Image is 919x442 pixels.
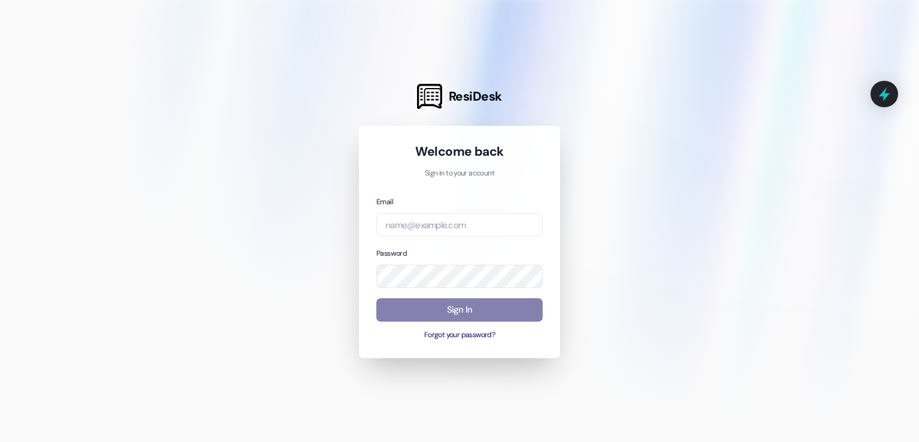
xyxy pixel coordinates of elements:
button: Sign In [376,298,543,322]
label: Email [376,197,393,207]
p: Sign in to your account [376,168,543,179]
span: ResiDesk [449,88,502,105]
input: name@example.com [376,213,543,237]
label: Password [376,249,407,258]
button: Forgot your password? [376,330,543,341]
h1: Welcome back [376,143,543,160]
img: ResiDesk Logo [417,84,442,109]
